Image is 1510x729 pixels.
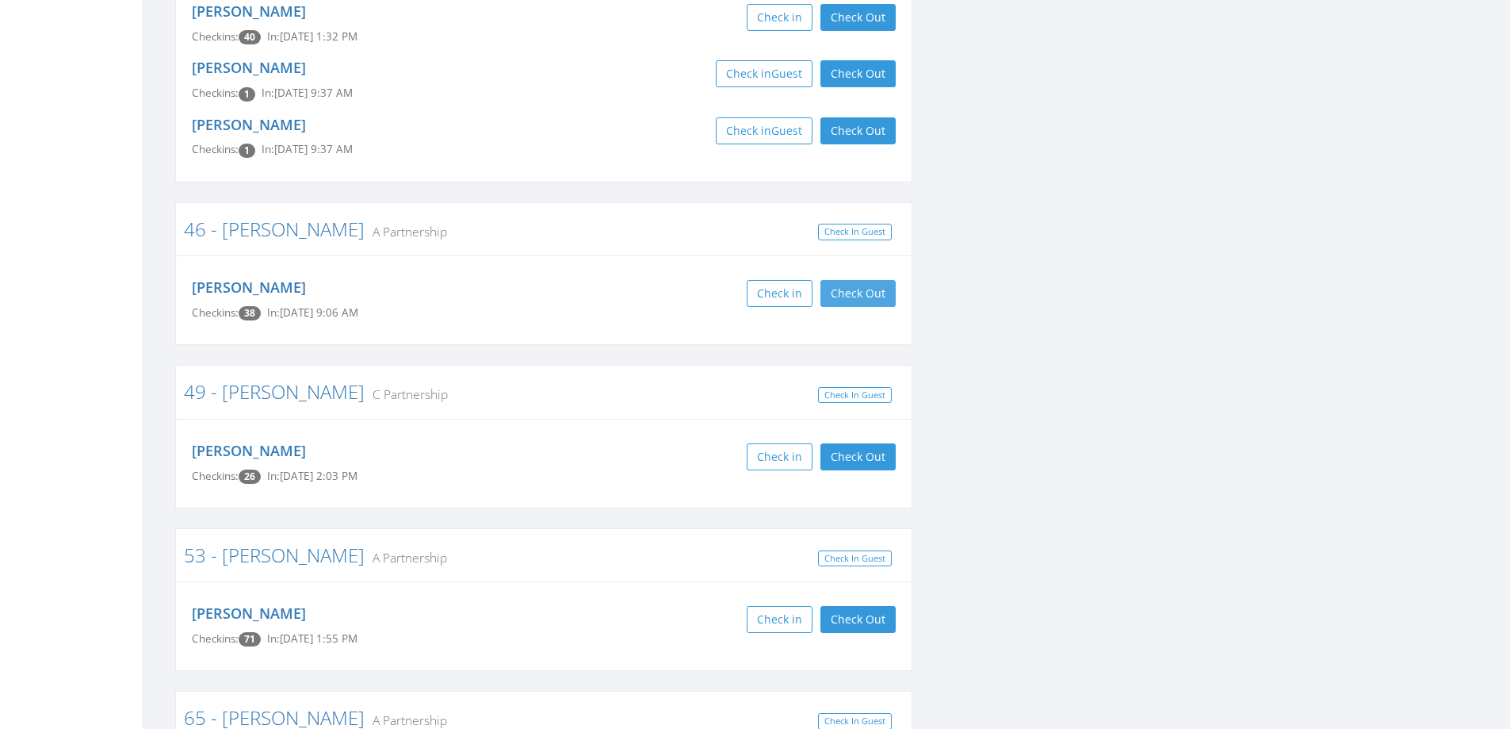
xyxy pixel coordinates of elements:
[820,60,896,87] button: Check Out
[192,115,306,134] a: [PERSON_NAME]
[184,378,365,405] a: 49 - [PERSON_NAME]
[771,123,802,138] span: Guest
[192,2,306,21] a: [PERSON_NAME]
[239,87,255,102] span: Checkin count
[267,29,357,44] span: In: [DATE] 1:32 PM
[747,280,812,307] button: Check in
[267,631,357,646] span: In: [DATE] 1:55 PM
[192,142,239,156] span: Checkins:
[716,117,812,144] button: Check inGuest
[267,305,358,320] span: In: [DATE] 9:06 AM
[365,223,447,240] small: A Partnership
[820,606,896,633] button: Check Out
[820,443,896,470] button: Check Out
[820,117,896,144] button: Check Out
[239,306,261,320] span: Checkin count
[184,542,365,568] a: 53 - [PERSON_NAME]
[365,549,447,566] small: A Partnership
[820,4,896,31] button: Check Out
[192,305,239,320] span: Checkins:
[365,386,448,403] small: C Partnership
[239,144,255,158] span: Checkin count
[818,387,892,404] a: Check In Guest
[239,632,261,647] span: Checkin count
[239,470,261,484] span: Checkin count
[262,86,353,100] span: In: [DATE] 9:37 AM
[192,58,306,77] a: [PERSON_NAME]
[820,280,896,307] button: Check Out
[747,4,812,31] button: Check in
[192,278,306,297] a: [PERSON_NAME]
[239,30,261,44] span: Checkin count
[365,712,447,729] small: A Partnership
[192,29,239,44] span: Checkins:
[747,443,812,470] button: Check in
[192,631,239,646] span: Checkins:
[771,66,802,81] span: Guest
[818,224,892,240] a: Check In Guest
[192,469,239,483] span: Checkins:
[818,551,892,567] a: Check In Guest
[192,86,239,100] span: Checkins:
[184,216,365,242] a: 46 - [PERSON_NAME]
[747,606,812,633] button: Check in
[262,142,353,156] span: In: [DATE] 9:37 AM
[192,604,306,623] a: [PERSON_NAME]
[192,441,306,460] a: [PERSON_NAME]
[267,469,357,483] span: In: [DATE] 2:03 PM
[716,60,812,87] button: Check inGuest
